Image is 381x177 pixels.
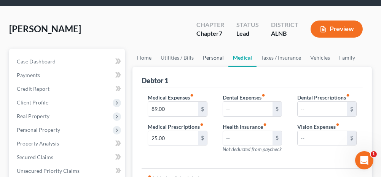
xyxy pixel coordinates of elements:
[257,49,306,67] a: Taxes / Insurance
[11,137,125,150] a: Property Analysis
[346,93,350,97] i: fiber_manual_record
[148,131,198,145] input: --
[11,150,125,164] a: Secured Claims
[198,102,207,116] div: $
[190,93,194,97] i: fiber_manual_record
[298,131,347,145] input: --
[198,131,207,145] div: $
[347,102,356,116] div: $
[236,21,259,29] div: Status
[273,102,282,116] div: $
[219,30,222,37] span: 7
[148,123,204,131] label: Medical Prescriptions
[223,123,267,131] label: Health Insurance
[9,23,81,34] span: [PERSON_NAME]
[261,93,265,97] i: fiber_manual_record
[306,49,335,67] a: Vehicles
[223,131,273,145] input: --
[142,76,168,85] div: Debtor 1
[228,49,257,67] a: Medical
[223,146,282,152] span: Not deducted from paycheck
[17,113,49,119] span: Real Property
[11,55,125,68] a: Case Dashboard
[196,21,224,29] div: Chapter
[271,29,298,38] div: ALNB
[148,102,198,116] input: --
[236,29,259,38] div: Lead
[11,82,125,96] a: Credit Report
[297,123,340,131] label: Vision Expenses
[17,85,49,92] span: Credit Report
[17,72,40,78] span: Payments
[148,93,194,101] label: Medical Expenses
[17,154,53,160] span: Secured Claims
[273,131,282,145] div: $
[335,49,360,67] a: Family
[311,21,363,38] button: Preview
[263,123,267,126] i: fiber_manual_record
[17,58,56,65] span: Case Dashboard
[17,126,60,133] span: Personal Property
[198,49,228,67] a: Personal
[196,29,224,38] div: Chapter
[355,151,373,169] iframe: Intercom live chat
[371,151,377,157] span: 1
[156,49,198,67] a: Utilities / Bills
[336,123,340,126] i: fiber_manual_record
[347,131,356,145] div: $
[298,102,347,116] input: --
[297,93,350,101] label: Dental Prescriptions
[11,68,125,82] a: Payments
[132,49,156,67] a: Home
[17,99,48,106] span: Client Profile
[200,123,204,126] i: fiber_manual_record
[271,21,298,29] div: District
[17,140,59,147] span: Property Analysis
[223,102,273,116] input: --
[17,168,80,174] span: Unsecured Priority Claims
[223,93,265,101] label: Dental Expenses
